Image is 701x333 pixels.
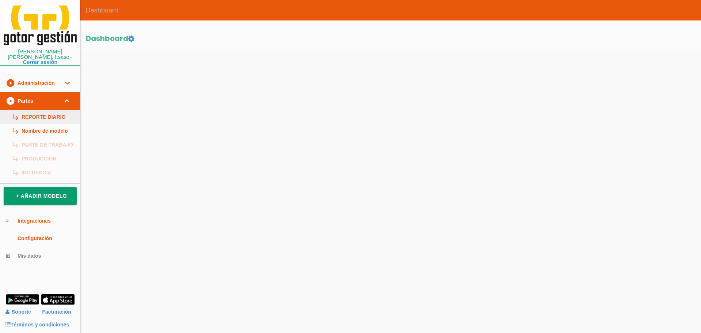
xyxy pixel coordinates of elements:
[5,322,69,328] a: Términos y condiciones
[5,294,39,305] img: google-play.png
[11,124,19,138] i: subdirectory_arrow_right
[4,5,77,45] img: itcons-logo
[42,306,71,318] a: Facturación
[5,309,31,315] a: Soporte
[23,59,58,65] a: Cerrar sesión
[63,74,72,92] i: expand_more
[11,110,19,124] i: subdirectory_arrow_right
[41,294,75,305] img: app-store.png
[6,74,15,92] i: play_circle_filled
[11,138,19,152] i: subdirectory_arrow_right
[6,92,15,110] i: play_circle_filled
[11,166,19,179] i: subdirectory_arrow_right
[80,1,123,19] span: Dashboard
[4,187,77,205] a: + Añadir modelo
[86,34,696,43] h2: Dashboard
[11,152,19,166] i: subdirectory_arrow_right
[63,92,72,110] i: expand_more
